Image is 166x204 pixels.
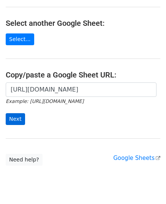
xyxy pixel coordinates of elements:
small: Example: [URL][DOMAIN_NAME] [6,98,84,104]
h4: Select another Google Sheet: [6,19,160,28]
a: Google Sheets [113,155,160,161]
a: Select... [6,33,34,45]
input: Next [6,113,25,125]
input: Paste your Google Sheet URL here [6,82,157,97]
a: Need help? [6,154,43,166]
h4: Copy/paste a Google Sheet URL: [6,70,160,79]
